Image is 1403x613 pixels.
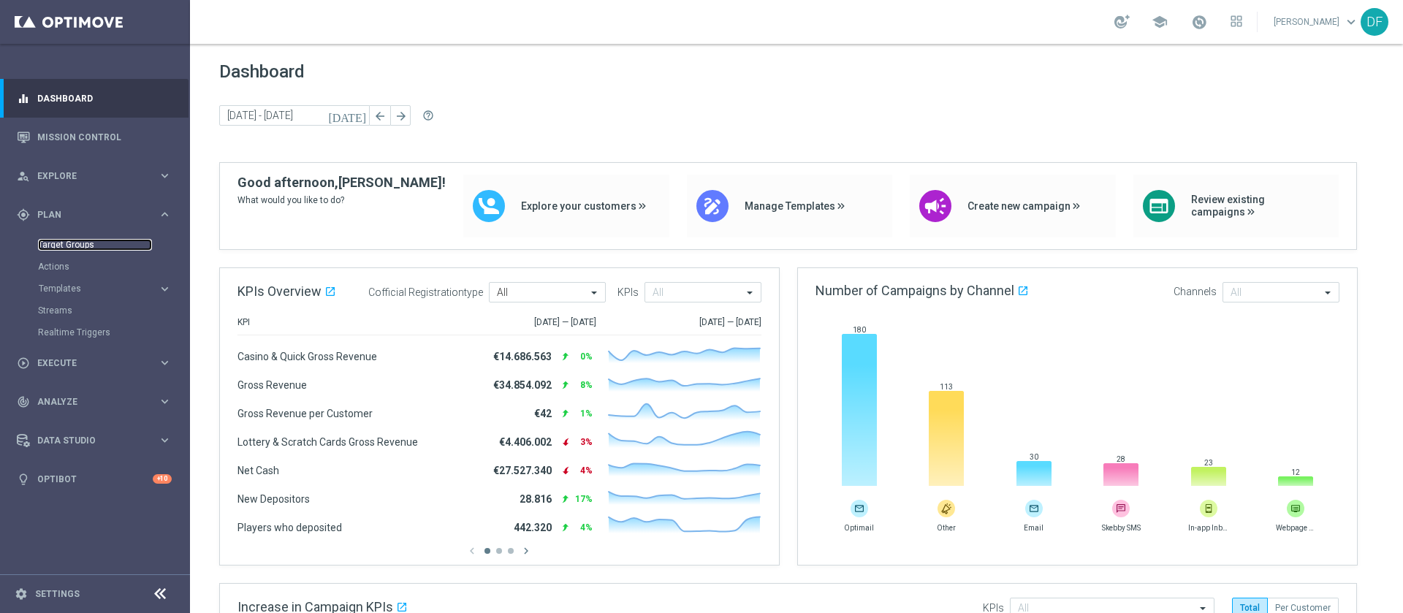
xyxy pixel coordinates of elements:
[158,169,172,183] i: keyboard_arrow_right
[158,395,172,408] i: keyboard_arrow_right
[16,93,172,104] button: equalizer Dashboard
[37,118,172,156] a: Mission Control
[153,474,172,484] div: +10
[17,92,30,105] i: equalizer
[37,172,158,180] span: Explore
[38,321,189,343] div: Realtime Triggers
[37,436,158,445] span: Data Studio
[16,209,172,221] button: gps_fixed Plan keyboard_arrow_right
[38,278,189,300] div: Templates
[158,433,172,447] i: keyboard_arrow_right
[15,587,28,601] i: settings
[1272,11,1361,33] a: [PERSON_NAME]keyboard_arrow_down
[17,395,158,408] div: Analyze
[17,79,172,118] div: Dashboard
[16,435,172,446] button: Data Studio keyboard_arrow_right
[1343,14,1359,30] span: keyboard_arrow_down
[17,434,158,447] div: Data Studio
[17,473,30,486] i: lightbulb
[17,357,158,370] div: Execute
[38,283,172,294] button: Templates keyboard_arrow_right
[158,356,172,370] i: keyboard_arrow_right
[16,132,172,143] button: Mission Control
[37,210,158,219] span: Plan
[16,357,172,369] button: play_circle_outline Execute keyboard_arrow_right
[38,234,189,256] div: Target Groups
[17,208,158,221] div: Plan
[1361,8,1388,36] div: DF
[38,327,152,338] a: Realtime Triggers
[37,359,158,368] span: Execute
[17,170,158,183] div: Explore
[17,395,30,408] i: track_changes
[158,282,172,296] i: keyboard_arrow_right
[17,118,172,156] div: Mission Control
[38,239,152,251] a: Target Groups
[16,473,172,485] button: lightbulb Optibot +10
[16,170,172,182] button: person_search Explore keyboard_arrow_right
[37,397,158,406] span: Analyze
[17,208,30,221] i: gps_fixed
[39,284,143,293] span: Templates
[38,256,189,278] div: Actions
[1152,14,1168,30] span: school
[17,460,172,498] div: Optibot
[17,170,30,183] i: person_search
[17,357,30,370] i: play_circle_outline
[39,284,158,293] div: Templates
[38,261,152,273] a: Actions
[38,305,152,316] a: Streams
[16,396,172,408] button: track_changes Analyze keyboard_arrow_right
[35,590,80,598] a: Settings
[38,300,189,321] div: Streams
[37,460,153,498] a: Optibot
[158,207,172,221] i: keyboard_arrow_right
[37,79,172,118] a: Dashboard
